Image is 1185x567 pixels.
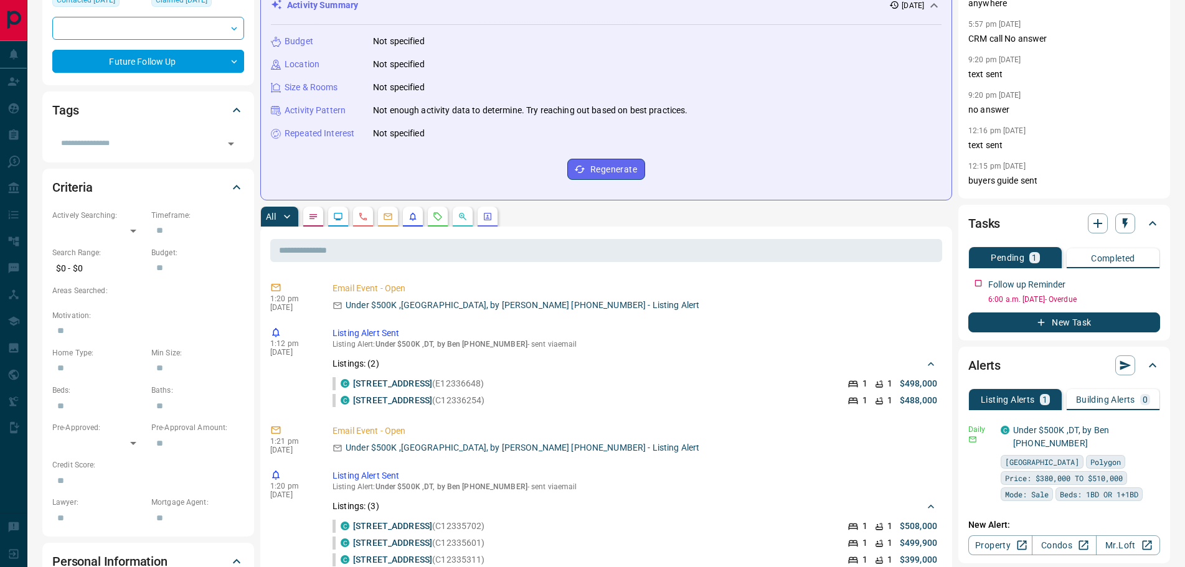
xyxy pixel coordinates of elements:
div: condos.ca [341,555,349,564]
p: 1:12 pm [270,339,314,348]
p: Size & Rooms [285,81,338,94]
a: [STREET_ADDRESS] [353,555,432,565]
span: Under $500K ,DT, by Ben [PHONE_NUMBER] [375,482,527,491]
div: condos.ca [341,396,349,405]
a: [STREET_ADDRESS] [353,395,432,405]
p: 9:20 pm [DATE] [968,91,1021,100]
p: Baths: [151,385,244,396]
p: Activity Pattern [285,104,346,117]
p: Motivation: [52,310,244,321]
span: [GEOGRAPHIC_DATA] [1005,456,1079,468]
p: 12:16 pm [DATE] [968,126,1026,135]
p: Listing Alert Sent [333,469,937,482]
p: CRM call No answer [968,32,1160,45]
p: 1 [862,553,867,566]
p: Listing Alert : - sent via email [333,482,937,491]
p: 1 [887,520,892,533]
div: condos.ca [341,522,349,530]
p: $488,000 [900,394,937,407]
h2: Tags [52,100,78,120]
a: [STREET_ADDRESS] [353,521,432,531]
p: $499,900 [900,537,937,550]
p: $498,000 [900,377,937,390]
p: Daily [968,424,993,435]
a: Mr.Loft [1096,535,1160,555]
div: Tags [52,95,244,125]
h2: Tasks [968,213,1000,233]
svg: Notes [308,212,318,222]
a: [STREET_ADDRESS] [353,538,432,548]
p: $399,000 [900,553,937,566]
p: Timeframe: [151,210,244,221]
button: Open [222,135,240,152]
p: Listing Alerts [981,395,1035,404]
p: 6:00 a.m. [DATE] - Overdue [988,294,1160,305]
p: 1 [1042,395,1047,404]
p: $0 - $0 [52,258,145,279]
h2: Alerts [968,355,1001,375]
p: Mortgage Agent: [151,497,244,508]
p: buyers guide sent [968,174,1160,187]
a: Condos [1032,535,1096,555]
span: Beds: 1BD OR 1+1BD [1060,488,1138,500]
p: 1 [862,537,867,550]
p: 12:15 pm [DATE] [968,162,1026,171]
a: Property [968,535,1032,555]
span: Price: $380,000 TO $510,000 [1005,472,1123,484]
p: 9:20 pm [DATE] [968,55,1021,64]
svg: Calls [358,212,368,222]
div: Listings: (2) [333,352,937,375]
p: no answer [968,103,1160,116]
button: New Task [968,312,1160,332]
div: Alerts [968,350,1160,380]
svg: Agent Actions [483,212,493,222]
p: 1 [887,537,892,550]
button: Regenerate [567,159,645,180]
h2: Criteria [52,177,93,197]
p: 1 [862,520,867,533]
svg: Emails [383,212,393,222]
p: Not specified [373,127,425,140]
p: 1 [887,377,892,390]
p: Follow up Reminder [988,278,1065,291]
p: Listing Alert : - sent via email [333,340,937,349]
p: Repeated Interest [285,127,354,140]
p: Not enough activity data to determine. Try reaching out based on best practices. [373,104,688,117]
span: Polygon [1090,456,1121,468]
p: text sent [968,68,1160,81]
p: Pre-Approved: [52,422,145,433]
p: Email Event - Open [333,424,937,438]
p: Listings: ( 3 ) [333,500,379,513]
p: Search Range: [52,247,145,258]
p: 1 [862,394,867,407]
p: Budget: [151,247,244,258]
p: Lawyer: [52,497,145,508]
p: 0 [1143,395,1148,404]
div: Tasks [968,209,1160,238]
p: (C12335601) [353,537,485,550]
p: 1 [862,377,867,390]
p: Pending [991,253,1024,262]
p: 1 [1032,253,1037,262]
p: [DATE] [270,303,314,312]
p: (C12336254) [353,394,485,407]
p: Under $500K ,[GEOGRAPHIC_DATA], by [PERSON_NAME] [PHONE_NUMBER] - Listing Alert [346,299,699,312]
p: [DATE] [270,348,314,357]
svg: Email [968,435,977,444]
div: Listings: (3) [333,495,937,518]
p: [DATE] [270,490,314,499]
div: condos.ca [341,379,349,388]
p: 5:57 pm [DATE] [968,20,1021,29]
p: Home Type: [52,347,145,358]
p: 1 [887,553,892,566]
p: Areas Searched: [52,285,244,296]
p: text sent [968,139,1160,152]
p: Email Event - Open [333,282,937,295]
p: Beds: [52,385,145,396]
p: Listing Alert Sent [333,327,937,340]
p: Completed [1091,254,1135,263]
p: Building Alerts [1076,395,1135,404]
p: Pre-Approval Amount: [151,422,244,433]
p: 1 [887,394,892,407]
p: New Alert: [968,518,1160,532]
